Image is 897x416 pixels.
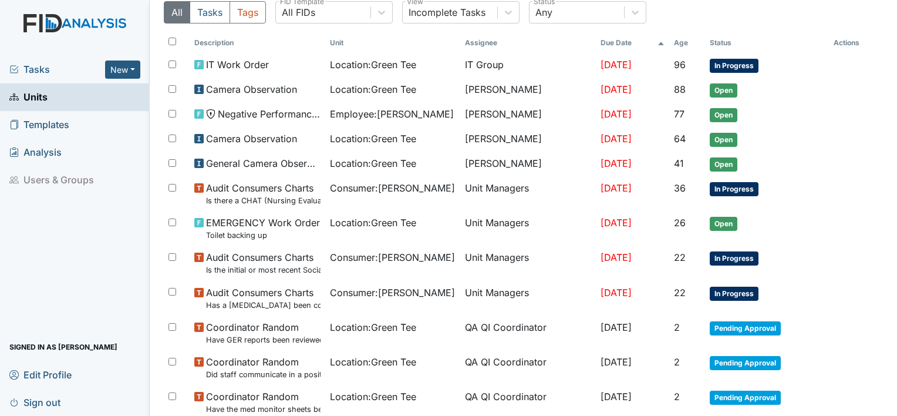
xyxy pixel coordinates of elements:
[9,88,48,106] span: Units
[535,5,552,19] div: Any
[206,369,321,380] small: Did staff communicate in a positive demeanor with consumers?
[674,321,680,333] span: 2
[601,83,632,95] span: [DATE]
[674,251,686,263] span: 22
[460,78,596,102] td: [PERSON_NAME]
[460,211,596,246] td: Unit Managers
[206,320,321,345] span: Coordinator Random Have GER reports been reviewed by managers within 72 hours of occurrence?
[674,217,686,229] span: 26
[330,107,454,121] span: Employee : [PERSON_NAME]
[674,287,686,298] span: 22
[460,152,596,176] td: [PERSON_NAME]
[330,320,416,334] span: Location : Green Tee
[330,58,416,72] span: Location : Green Tee
[206,300,321,311] small: Has a [MEDICAL_DATA] been completed for all [DEMOGRAPHIC_DATA] and [DEMOGRAPHIC_DATA] over 50 or ...
[330,355,416,369] span: Location : Green Tee
[829,33,883,53] th: Actions
[710,356,781,370] span: Pending Approval
[325,33,461,53] th: Toggle SortBy
[460,316,596,350] td: QA QI Coordinator
[206,404,321,415] small: Have the med monitor sheets been filled out?
[710,133,737,147] span: Open
[206,250,321,276] span: Audit Consumers Charts Is the initial or most recent Social Evaluation in the chart?
[9,338,117,356] span: Signed in as [PERSON_NAME]
[330,82,416,96] span: Location : Green Tee
[282,5,315,19] div: All FIDs
[460,102,596,127] td: [PERSON_NAME]
[330,156,416,170] span: Location : Green Tee
[9,365,72,384] span: Edit Profile
[674,83,686,95] span: 88
[460,127,596,152] td: [PERSON_NAME]
[601,108,632,120] span: [DATE]
[674,157,684,169] span: 41
[206,264,321,276] small: Is the initial or most recent Social Evaluation in the chart?
[190,1,230,24] button: Tasks
[330,286,455,300] span: Consumer : [PERSON_NAME]
[460,33,596,53] th: Assignee
[710,251,758,266] span: In Progress
[601,217,632,229] span: [DATE]
[601,356,632,368] span: [DATE]
[105,61,140,79] button: New
[710,321,781,336] span: Pending Approval
[9,393,60,411] span: Sign out
[330,250,455,264] span: Consumer : [PERSON_NAME]
[330,132,416,146] span: Location : Green Tee
[164,1,266,24] div: Type filter
[168,38,176,45] input: Toggle All Rows Selected
[705,33,829,53] th: Toggle SortBy
[601,321,632,333] span: [DATE]
[460,281,596,316] td: Unit Managers
[674,59,686,71] span: 96
[710,182,758,196] span: In Progress
[710,217,737,231] span: Open
[669,33,705,53] th: Toggle SortBy
[674,133,686,145] span: 64
[206,230,320,241] small: Toilet backing up
[596,33,669,53] th: Toggle SortBy
[206,181,321,206] span: Audit Consumers Charts Is there a CHAT (Nursing Evaluation) no more than a year old?
[601,59,632,71] span: [DATE]
[9,143,62,162] span: Analysis
[674,356,680,368] span: 2
[409,5,485,19] div: Incomplete Tasks
[601,133,632,145] span: [DATE]
[218,107,321,121] span: Negative Performance Review
[601,182,632,194] span: [DATE]
[460,246,596,280] td: Unit Managers
[206,334,321,345] small: Have GER reports been reviewed by managers within 72 hours of occurrence?
[206,82,297,96] span: Camera Observation
[674,108,684,120] span: 77
[710,108,737,122] span: Open
[9,62,105,76] a: Tasks
[206,156,321,170] span: General Camera Observation
[206,216,320,241] span: EMERGENCY Work Order Toilet backing up
[710,157,737,172] span: Open
[710,391,781,405] span: Pending Approval
[601,391,632,402] span: [DATE]
[330,216,416,230] span: Location : Green Tee
[9,116,69,134] span: Templates
[230,1,266,24] button: Tags
[206,58,269,72] span: IT Work Order
[460,350,596,385] td: QA QI Coordinator
[206,286,321,311] span: Audit Consumers Charts Has a colonoscopy been completed for all males and females over 50 or is t...
[601,287,632,298] span: [DATE]
[710,83,737,98] span: Open
[206,132,297,146] span: Camera Observation
[330,181,455,195] span: Consumer : [PERSON_NAME]
[710,59,758,73] span: In Progress
[601,251,632,263] span: [DATE]
[190,33,325,53] th: Toggle SortBy
[206,390,321,415] span: Coordinator Random Have the med monitor sheets been filled out?
[601,157,632,169] span: [DATE]
[460,176,596,211] td: Unit Managers
[206,355,321,380] span: Coordinator Random Did staff communicate in a positive demeanor with consumers?
[710,287,758,301] span: In Progress
[164,1,190,24] button: All
[674,391,680,402] span: 2
[674,182,686,194] span: 36
[330,390,416,404] span: Location : Green Tee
